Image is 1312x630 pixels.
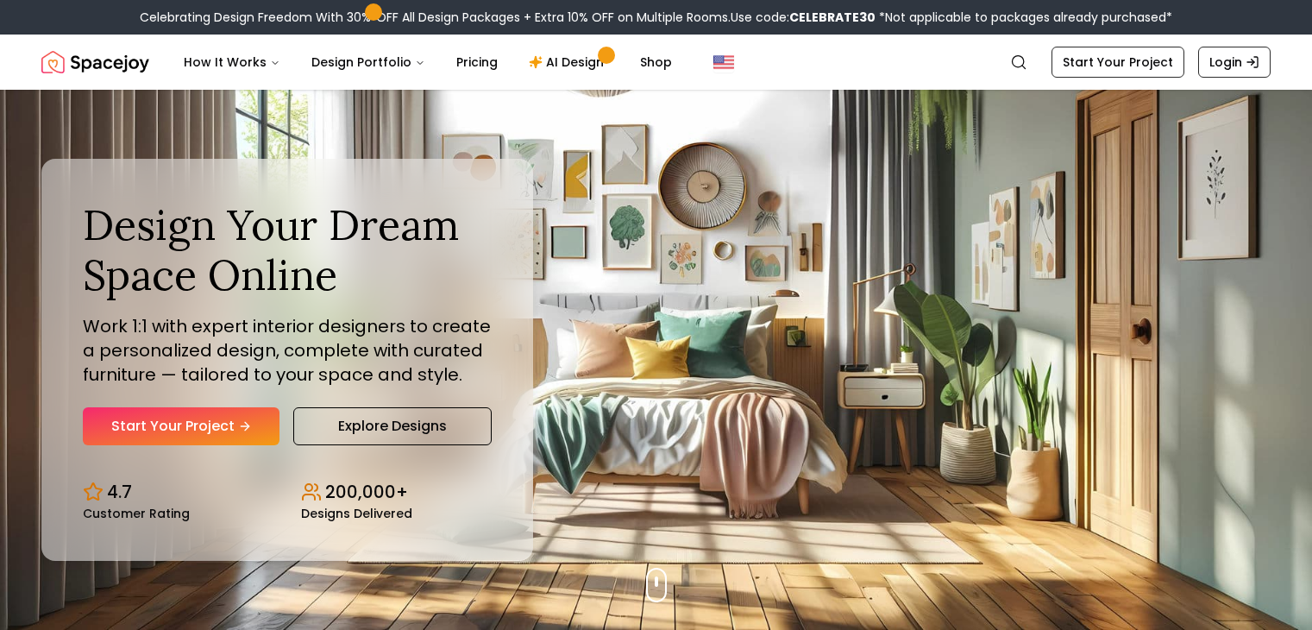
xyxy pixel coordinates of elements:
span: *Not applicable to packages already purchased* [876,9,1172,26]
a: Shop [626,45,686,79]
a: Pricing [443,45,512,79]
a: Start Your Project [83,407,279,445]
a: Explore Designs [293,407,492,445]
div: Celebrating Design Freedom With 30% OFF All Design Packages + Extra 10% OFF on Multiple Rooms. [140,9,1172,26]
a: Spacejoy [41,45,149,79]
small: Designs Delivered [301,507,412,520]
nav: Global [41,35,1271,90]
small: Customer Rating [83,507,190,520]
span: Use code: [731,9,876,26]
a: Login [1198,47,1271,78]
p: 200,000+ [325,480,408,504]
b: CELEBRATE30 [789,9,876,26]
button: How It Works [170,45,294,79]
nav: Main [170,45,686,79]
p: Work 1:1 with expert interior designers to create a personalized design, complete with curated fu... [83,314,492,387]
p: 4.7 [107,480,132,504]
div: Design stats [83,466,492,520]
h1: Design Your Dream Space Online [83,200,492,299]
a: AI Design [515,45,623,79]
a: Start Your Project [1051,47,1184,78]
button: Design Portfolio [298,45,439,79]
img: Spacejoy Logo [41,45,149,79]
img: United States [713,52,734,72]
